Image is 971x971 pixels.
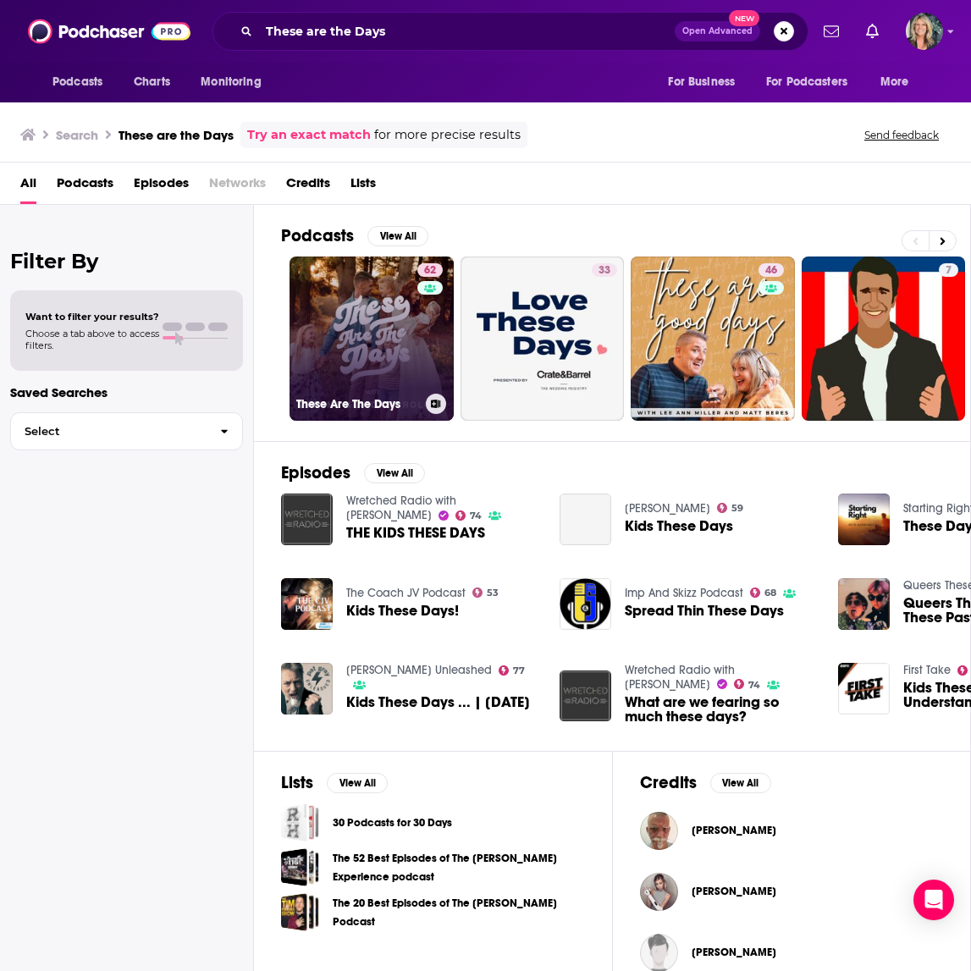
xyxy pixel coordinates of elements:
a: Imp And Skizz Podcast [625,586,743,600]
span: [PERSON_NAME] [692,946,776,959]
button: Nicole KellyNicole Kelly [640,864,944,919]
span: 59 [731,505,743,512]
a: 30 Podcasts for 30 Days [281,803,319,841]
div: Search podcasts, credits, & more... [212,12,808,51]
a: Episodes [134,169,189,204]
button: View All [364,463,425,483]
a: THE KIDS THESE DAYS [346,526,485,540]
a: Kids These Days Just Won't Understand... [838,663,890,714]
button: Cevin MooreCevin Moore [640,803,944,858]
a: 62These Are The Days [290,257,454,421]
a: Kids These Days ... | 12/1/21 [346,695,530,709]
img: Podchaser - Follow, Share and Rate Podcasts [28,15,190,47]
span: 46 [765,262,777,279]
a: Podcasts [57,169,113,204]
span: 68 [764,589,776,597]
button: Select [10,412,243,450]
input: Search podcasts, credits, & more... [259,18,675,45]
img: User Profile [906,13,943,50]
span: Select [11,426,207,437]
span: 53 [487,589,499,597]
a: Credits [286,169,330,204]
h3: Search [56,127,98,143]
a: 74 [734,679,761,689]
a: 30 Podcasts for 30 Days [333,814,452,832]
a: Wretched Radio with Todd Friel [346,494,456,522]
img: These Days [838,494,890,545]
a: 46 [759,263,784,277]
a: All [20,169,36,204]
a: Cevin Moore [692,824,776,837]
span: Logged in as lisa.beech [906,13,943,50]
button: open menu [755,66,872,98]
button: View All [710,773,771,793]
button: Send feedback [859,128,944,142]
span: 33 [599,262,610,279]
a: Kids These Days! [346,604,459,618]
span: The 52 Best Episodes of The Joe Rogan Experience podcast [281,848,319,886]
span: For Business [668,70,735,94]
span: For Podcasters [766,70,847,94]
h2: Podcasts [281,225,354,246]
button: View All [327,773,388,793]
img: Queers These Days and These Past Days [838,578,890,630]
span: Monitoring [201,70,261,94]
a: 74 [455,510,483,521]
a: CreditsView All [640,772,771,793]
a: EpisodesView All [281,462,425,483]
span: 7 [946,262,952,279]
span: More [880,70,909,94]
a: The 20 Best Episodes of The [PERSON_NAME] Podcast [333,894,585,931]
a: The 52 Best Episodes of The [PERSON_NAME] Experience podcast [333,849,585,886]
a: 62 [417,263,443,277]
a: Spread Thin These Days [625,604,784,618]
img: THE KIDS THESE DAYS [281,494,333,545]
span: 62 [424,262,436,279]
span: 74 [470,512,482,520]
h2: Credits [640,772,697,793]
span: Podcasts [52,70,102,94]
a: PodcastsView All [281,225,428,246]
img: Spread Thin These Days [560,578,611,630]
a: What are we fearing so much these days? [625,695,818,724]
h2: Lists [281,772,313,793]
button: Show profile menu [906,13,943,50]
span: New [729,10,759,26]
div: Open Intercom Messenger [913,880,954,920]
a: Kids These Days [625,519,733,533]
a: The Coach JV Podcast [346,586,466,600]
button: open menu [656,66,756,98]
span: Choose a tab above to access filters. [25,328,159,351]
a: Nicole Kelly [692,885,776,898]
span: Want to filter your results? [25,311,159,323]
button: View All [367,226,428,246]
img: Nicole Kelly [640,873,678,911]
a: Wretched Radio with Todd Friel [625,663,735,692]
a: ListsView All [281,772,388,793]
p: Saved Searches [10,384,243,400]
img: What are we fearing so much these days? [560,670,611,722]
img: Cevin Moore [640,812,678,850]
span: 74 [748,681,760,689]
h2: Episodes [281,462,350,483]
a: Kate Clayborn [692,946,776,959]
a: Pat Gray Unleashed [346,663,492,677]
a: Kids These Days [560,494,611,545]
img: Kids These Days ... | 12/1/21 [281,663,333,714]
a: Lists [350,169,376,204]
